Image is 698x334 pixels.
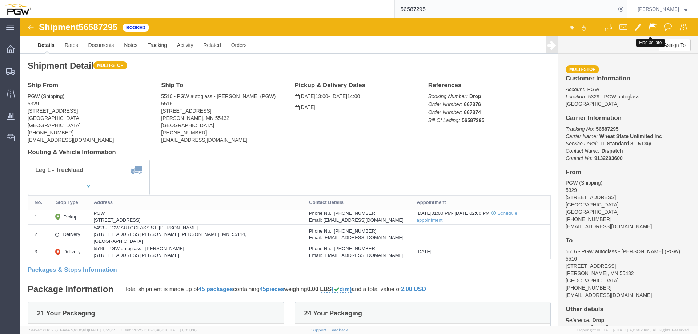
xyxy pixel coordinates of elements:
iframe: FS Legacy Container [20,18,698,326]
a: Feedback [329,328,348,332]
span: Client: 2025.18.0-7346316 [120,328,197,332]
img: logo [5,4,31,15]
span: Server: 2025.18.0-4e47823f9d1 [29,328,116,332]
span: Copyright © [DATE]-[DATE] Agistix Inc., All Rights Reserved [577,327,689,333]
input: Search for shipment number, reference number [395,0,616,18]
button: [PERSON_NAME] [637,5,688,13]
span: [DATE] 10:23:21 [88,328,116,332]
span: [DATE] 08:10:16 [168,328,197,332]
span: Phillip Thornton [638,5,679,13]
a: Support [311,328,329,332]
